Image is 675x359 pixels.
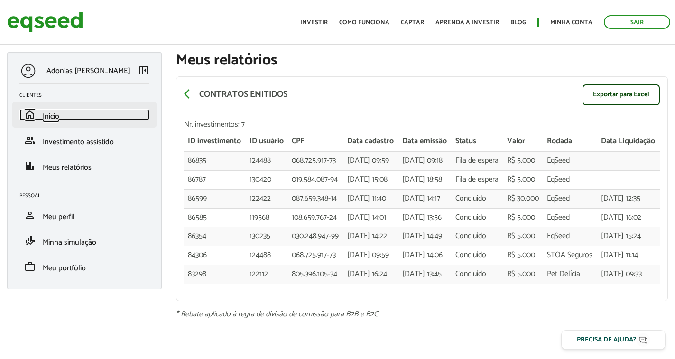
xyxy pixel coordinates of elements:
[184,121,660,129] div: Nr. investimentos: 7
[288,170,343,189] td: 019.584.087-94
[19,92,157,98] h2: Clientes
[12,254,157,279] li: Meu portfólio
[138,64,149,78] a: Colapsar menu
[184,208,246,227] td: 86585
[339,19,389,26] a: Como funciona
[503,265,543,284] td: R$ 5.000
[246,265,288,284] td: 122112
[12,203,157,228] li: Meu perfil
[199,90,287,100] p: Contratos emitidos
[246,151,288,170] td: 124488
[184,88,195,100] span: arrow_back_ios
[19,193,157,199] h2: Pessoal
[288,151,343,170] td: 068.725.917-73
[288,246,343,265] td: 068.725.917-73
[19,210,149,221] a: personMeu perfil
[12,153,157,179] li: Meus relatórios
[597,208,660,227] td: [DATE] 16:02
[543,246,597,265] td: STOA Seguros
[288,208,343,227] td: 108.659.767-24
[398,246,452,265] td: [DATE] 14:06
[246,246,288,265] td: 124488
[12,128,157,153] li: Investimento assistido
[452,208,503,227] td: Concluído
[343,227,398,246] td: [DATE] 14:22
[43,110,59,123] span: Início
[176,308,378,321] em: * Rebate aplicado à regra de divisão de comissão para B2B e B2C
[343,189,398,208] td: [DATE] 11:40
[401,19,424,26] a: Captar
[543,265,597,284] td: Pet Delícia
[452,227,503,246] td: Concluído
[398,227,452,246] td: [DATE] 14:49
[246,208,288,227] td: 119568
[343,132,398,151] th: Data cadastro
[543,227,597,246] td: EqSeed
[300,19,328,26] a: Investir
[550,19,592,26] a: Minha conta
[398,151,452,170] td: [DATE] 09:18
[184,265,246,284] td: 83298
[184,170,246,189] td: 86787
[398,132,452,151] th: Data emissão
[398,265,452,284] td: [DATE] 13:45
[452,189,503,208] td: Concluído
[343,170,398,189] td: [DATE] 15:08
[138,64,149,76] span: left_panel_close
[246,227,288,246] td: 130235
[597,189,660,208] td: [DATE] 12:35
[597,132,660,151] th: Data Liquidação
[19,261,149,272] a: workMeu portfólio
[19,160,149,172] a: financeMeus relatórios
[583,84,660,105] a: Exportar para Excel
[510,19,526,26] a: Blog
[43,211,74,223] span: Meu perfil
[43,161,92,174] span: Meus relatórios
[184,151,246,170] td: 86835
[246,132,288,151] th: ID usuário
[543,189,597,208] td: EqSeed
[24,261,36,272] span: work
[452,246,503,265] td: Concluído
[19,235,149,247] a: finance_modeMinha simulação
[24,235,36,247] span: finance_mode
[398,189,452,208] td: [DATE] 14:17
[452,170,503,189] td: Fila de espera
[246,170,288,189] td: 130420
[597,265,660,284] td: [DATE] 09:33
[343,208,398,227] td: [DATE] 14:01
[543,170,597,189] td: EqSeed
[435,19,499,26] a: Aprenda a investir
[452,151,503,170] td: Fila de espera
[46,66,130,75] p: Adonias [PERSON_NAME]
[184,88,195,101] a: arrow_back_ios
[503,227,543,246] td: R$ 5.000
[7,9,83,35] img: EqSeed
[343,151,398,170] td: [DATE] 09:59
[184,132,246,151] th: ID investimento
[184,227,246,246] td: 86354
[246,189,288,208] td: 122422
[24,160,36,172] span: finance
[43,236,96,249] span: Minha simulação
[503,246,543,265] td: R$ 5.000
[288,189,343,208] td: 087.659.348-14
[503,132,543,151] th: Valor
[12,102,157,128] li: Início
[24,109,36,120] span: home
[597,227,660,246] td: [DATE] 15:24
[343,265,398,284] td: [DATE] 16:24
[288,132,343,151] th: CPF
[503,170,543,189] td: R$ 5.000
[398,208,452,227] td: [DATE] 13:56
[19,135,149,146] a: groupInvestimento assistido
[24,135,36,146] span: group
[12,228,157,254] li: Minha simulação
[503,208,543,227] td: R$ 5.000
[398,170,452,189] td: [DATE] 18:58
[543,132,597,151] th: Rodada
[343,246,398,265] td: [DATE] 09:59
[452,132,503,151] th: Status
[24,210,36,221] span: person
[43,262,86,275] span: Meu portfólio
